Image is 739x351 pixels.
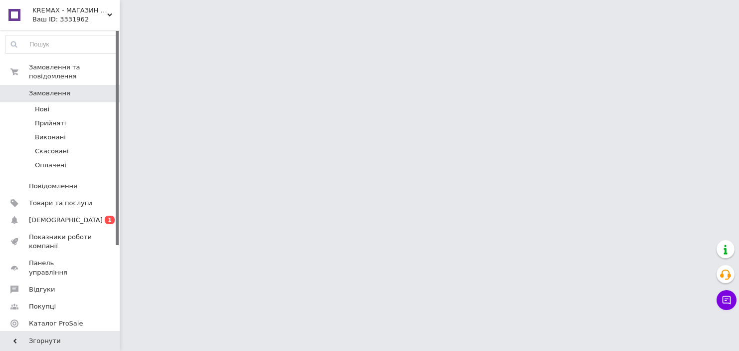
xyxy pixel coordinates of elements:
[32,15,120,24] div: Ваш ID: 3331962
[105,216,115,224] span: 1
[29,216,103,225] span: [DEMOGRAPHIC_DATA]
[35,147,69,156] span: Скасовані
[35,119,66,128] span: Прийняті
[29,199,92,208] span: Товари та послуги
[29,319,83,328] span: Каталог ProSale
[35,133,66,142] span: Виконані
[35,161,66,170] span: Оплачені
[29,233,92,251] span: Показники роботи компанії
[29,285,55,294] span: Відгуки
[717,290,737,310] button: Чат з покупцем
[35,105,49,114] span: Нові
[29,259,92,277] span: Панель управління
[29,63,120,81] span: Замовлення та повідомлення
[29,182,77,191] span: Повідомлення
[5,35,117,53] input: Пошук
[32,6,107,15] span: KREMAX - МАГАЗИН КОСМЕТИКИ
[29,89,70,98] span: Замовлення
[29,302,56,311] span: Покупці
